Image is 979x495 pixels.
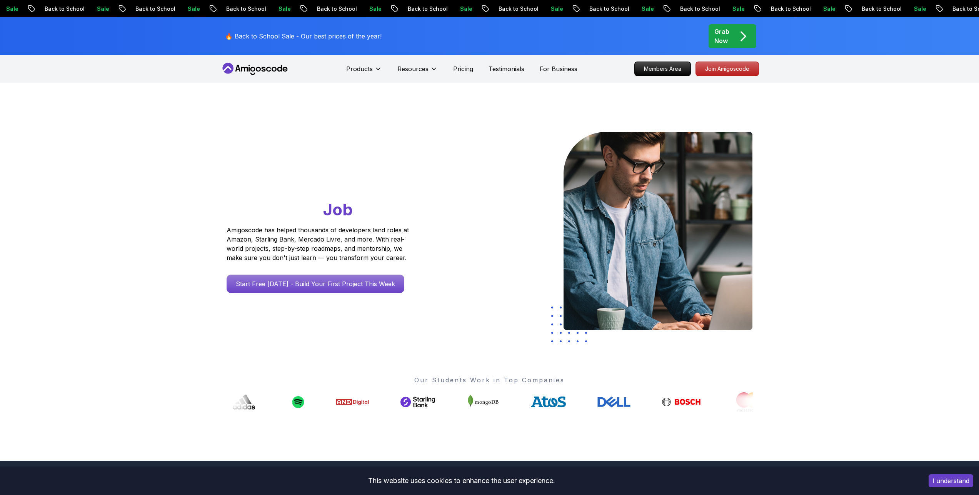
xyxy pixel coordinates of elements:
img: hero [564,132,752,330]
p: Sale [77,5,102,13]
button: Products [346,64,382,80]
h1: Go From Learning to Hired: Master Java, Spring Boot & Cloud Skills That Get You the [227,132,439,221]
span: Job [323,200,353,219]
p: Sale [349,5,374,13]
p: Back to School [388,5,440,13]
p: Sale [803,5,828,13]
p: Members Area [635,62,690,76]
p: Sale [894,5,919,13]
p: Back to School [25,5,77,13]
a: Members Area [634,62,691,76]
a: Testimonials [489,64,524,73]
a: Start Free [DATE] - Build Your First Project This Week [227,275,404,293]
p: Back to School [569,5,622,13]
p: Amigoscode has helped thousands of developers land roles at Amazon, Starling Bank, Mercado Livre,... [227,225,411,262]
p: Back to School [842,5,894,13]
button: Accept cookies [929,474,973,487]
p: Back to School [660,5,712,13]
div: This website uses cookies to enhance the user experience. [6,472,917,489]
p: Back to School [479,5,531,13]
p: Sale [712,5,737,13]
p: 🔥 Back to School Sale - Our best prices of the year! [225,32,382,41]
p: Resources [397,64,429,73]
p: Sale [622,5,646,13]
p: Sale [440,5,465,13]
p: Sale [168,5,192,13]
a: Join Amigoscode [695,62,759,76]
p: Back to School [297,5,349,13]
a: For Business [540,64,577,73]
p: Back to School [115,5,168,13]
p: Sale [259,5,283,13]
p: Our Students Work in Top Companies [227,375,753,385]
p: Products [346,64,373,73]
p: Back to School [206,5,259,13]
p: Join Amigoscode [696,62,759,76]
p: Back to School [751,5,803,13]
a: Pricing [453,64,473,73]
p: Sale [531,5,555,13]
button: Resources [397,64,438,80]
p: Grab Now [714,27,729,45]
